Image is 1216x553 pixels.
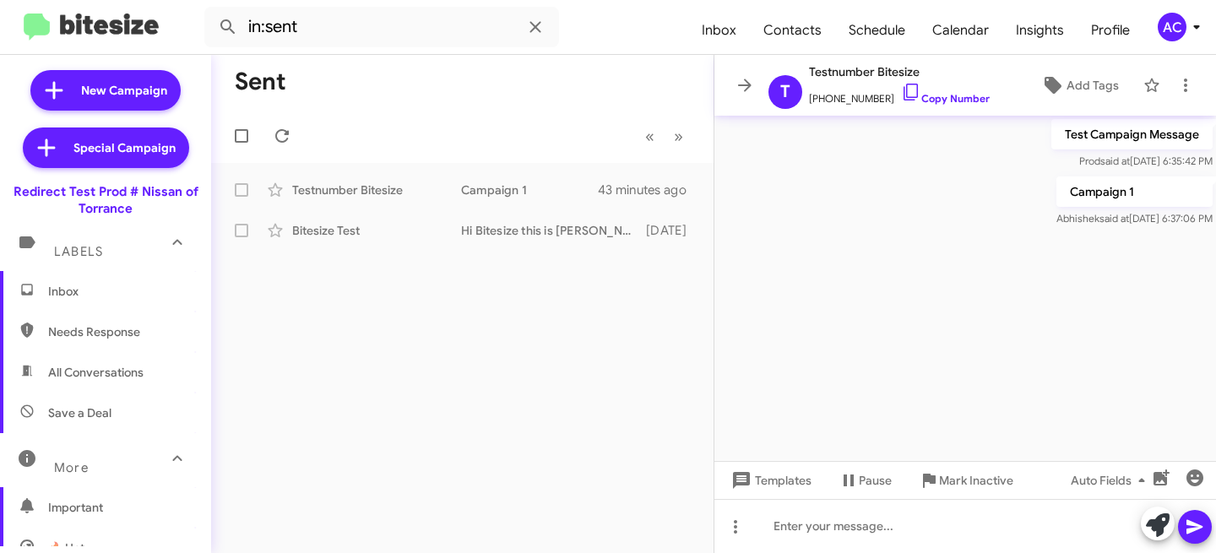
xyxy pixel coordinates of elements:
[54,244,103,259] span: Labels
[599,182,700,198] div: 43 minutes ago
[1079,155,1213,167] span: Prod [DATE] 6:35:42 PM
[461,182,599,198] div: Campaign 1
[54,460,89,475] span: More
[23,127,189,168] a: Special Campaign
[48,283,192,300] span: Inbox
[901,92,990,105] a: Copy Number
[1143,13,1197,41] button: AC
[1099,212,1129,225] span: said at
[1067,70,1119,100] span: Add Tags
[728,465,812,496] span: Templates
[1056,176,1213,207] p: Campaign 1
[235,68,286,95] h1: Sent
[1002,6,1078,55] a: Insights
[809,82,990,107] span: [PHONE_NUMBER]
[1100,155,1130,167] span: said at
[1071,465,1152,496] span: Auto Fields
[30,70,181,111] a: New Campaign
[750,6,835,55] a: Contacts
[1078,6,1143,55] a: Profile
[461,222,646,239] div: Hi Bitesize this is [PERSON_NAME], Service Manager at [GEOGRAPHIC_DATA]. It looks like your vehic...
[636,119,693,154] nav: Page navigation example
[780,79,790,106] span: T
[48,404,111,421] span: Save a Deal
[48,323,192,340] span: Needs Response
[81,82,167,99] span: New Campaign
[905,465,1027,496] button: Mark Inactive
[1051,119,1213,149] p: Test Campaign Message
[1056,212,1213,225] span: Abhishek [DATE] 6:37:06 PM
[292,222,461,239] div: Bitesize Test
[48,364,144,381] span: All Conversations
[1057,465,1165,496] button: Auto Fields
[674,126,683,147] span: »
[714,465,825,496] button: Templates
[688,6,750,55] a: Inbox
[635,119,665,154] button: Previous
[825,465,905,496] button: Pause
[664,119,693,154] button: Next
[48,499,192,516] span: Important
[1158,13,1186,41] div: AC
[204,7,559,47] input: Search
[809,62,990,82] span: Testnumber Bitesize
[73,139,176,156] span: Special Campaign
[859,465,892,496] span: Pause
[1023,70,1135,100] button: Add Tags
[939,465,1013,496] span: Mark Inactive
[835,6,919,55] a: Schedule
[292,182,461,198] div: Testnumber Bitesize
[646,222,700,239] div: [DATE]
[919,6,1002,55] a: Calendar
[645,126,654,147] span: «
